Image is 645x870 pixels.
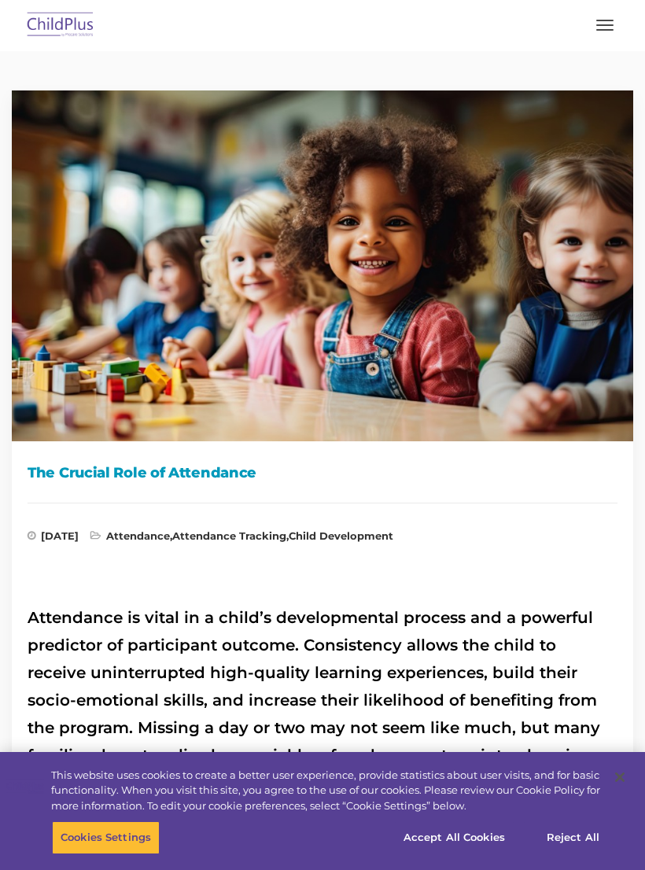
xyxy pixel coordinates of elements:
[24,7,98,44] img: ChildPlus by Procare Solutions
[28,604,617,852] h2: Attendance is vital in a child’s developmental process and a powerful predictor of participant ou...
[289,529,393,542] a: Child Development
[603,760,637,794] button: Close
[524,821,622,854] button: Reject All
[51,768,600,814] div: This website uses cookies to create a better user experience, provide statistics about user visit...
[172,529,286,542] a: Attendance Tracking
[90,531,393,547] span: , ,
[28,461,617,485] h1: The Crucial Role of Attendance
[52,821,160,854] button: Cookies Settings
[28,531,79,547] span: [DATE]
[106,529,170,542] a: Attendance
[395,821,514,854] button: Accept All Cookies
